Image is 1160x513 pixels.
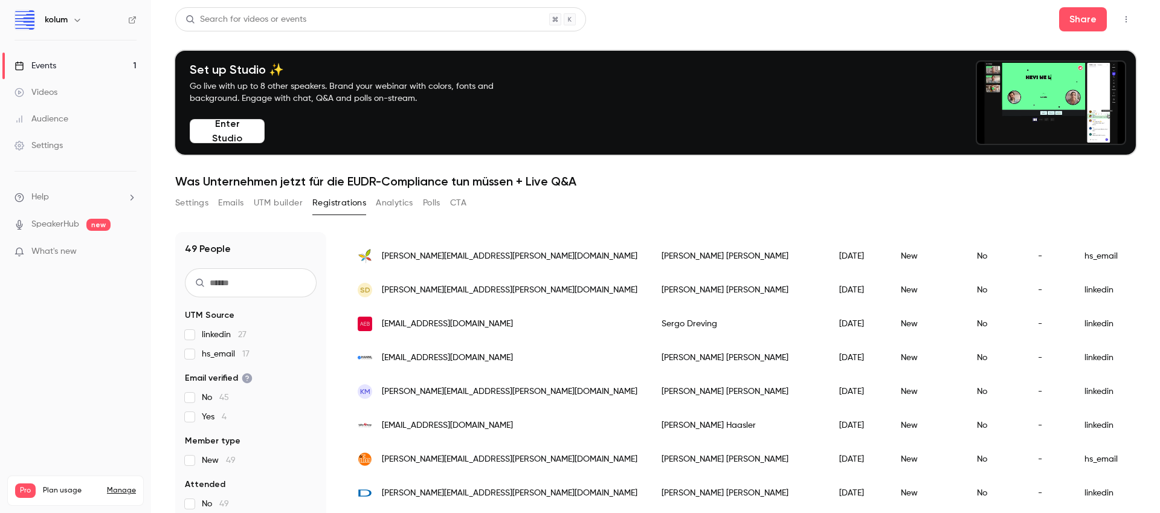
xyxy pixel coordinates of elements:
div: Search for videos or events [185,13,306,26]
div: Events [14,60,56,72]
div: No [965,442,1026,476]
span: [PERSON_NAME][EMAIL_ADDRESS][PERSON_NAME][DOMAIN_NAME] [382,487,637,500]
div: [PERSON_NAME] [PERSON_NAME] [649,476,827,510]
span: 45 [219,393,229,402]
span: 27 [238,331,246,339]
span: [PERSON_NAME][EMAIL_ADDRESS][PERSON_NAME][DOMAIN_NAME] [382,284,637,297]
div: linkedin [1072,307,1142,341]
span: Email verified [185,372,253,384]
a: SpeakerHub [31,218,79,231]
span: 17 [242,350,250,358]
button: Emails [218,193,243,213]
span: Plan usage [43,486,100,495]
button: Polls [423,193,440,213]
span: What's new [31,245,77,258]
div: [PERSON_NAME] [PERSON_NAME] [649,442,827,476]
img: traumgarten.de [358,249,372,263]
span: [EMAIL_ADDRESS][DOMAIN_NAME] [382,318,513,331]
span: No [202,498,229,510]
span: [PERSON_NAME][EMAIL_ADDRESS][PERSON_NAME][DOMAIN_NAME] [382,453,637,466]
div: New [889,341,965,375]
div: [PERSON_NAME] [PERSON_NAME] [649,341,827,375]
img: dentaurum.de [358,486,372,500]
a: Manage [107,486,136,495]
div: [DATE] [827,273,889,307]
div: New [889,375,965,408]
h1: 49 People [185,242,231,256]
div: linkedin [1072,341,1142,375]
div: New [889,273,965,307]
div: Audience [14,113,68,125]
span: 4 [222,413,227,421]
div: linkedin [1072,375,1142,408]
div: Settings [14,140,63,152]
div: No [965,341,1026,375]
div: [DATE] [827,442,889,476]
span: Member type [185,435,240,447]
span: Help [31,191,49,204]
div: [DATE] [827,476,889,510]
iframe: Noticeable Trigger [122,247,137,257]
div: New [889,476,965,510]
span: [EMAIL_ADDRESS][DOMAIN_NAME] [382,419,513,432]
button: CTA [450,193,466,213]
img: ifm.com [358,452,372,466]
p: Go live with up to 8 other speakers. Brand your webinar with colors, fonts and background. Engage... [190,80,522,105]
span: New [202,454,236,466]
div: hs_email [1072,442,1142,476]
button: Analytics [376,193,413,213]
span: [PERSON_NAME][EMAIL_ADDRESS][PERSON_NAME][DOMAIN_NAME] [382,250,637,263]
div: No [965,307,1026,341]
div: [DATE] [827,239,889,273]
span: Attended [185,479,225,491]
div: - [1026,442,1072,476]
div: New [889,307,965,341]
span: No [202,392,229,404]
span: Yes [202,411,227,423]
div: linkedin [1072,476,1142,510]
span: [PERSON_NAME][EMAIL_ADDRESS][PERSON_NAME][DOMAIN_NAME] [382,386,637,398]
span: [EMAIL_ADDRESS][DOMAIN_NAME] [382,352,513,364]
img: aeb.com [358,317,372,331]
div: - [1026,476,1072,510]
div: linkedin [1072,408,1142,442]
div: No [965,476,1026,510]
div: Videos [14,86,57,98]
button: Enter Studio [190,119,265,143]
button: Share [1059,7,1107,31]
div: No [965,273,1026,307]
span: Pro [15,483,36,498]
div: [DATE] [827,307,889,341]
div: hs_email [1072,239,1142,273]
div: - [1026,341,1072,375]
h1: Was Unternehmen jetzt für die EUDR-Compliance tun müssen + Live Q&A [175,174,1136,189]
div: - [1026,375,1072,408]
button: Settings [175,193,208,213]
div: [PERSON_NAME] [PERSON_NAME] [649,239,827,273]
div: - [1026,239,1072,273]
div: - [1026,408,1072,442]
div: No [965,408,1026,442]
img: take-e-way.de [358,418,372,433]
div: No [965,375,1026,408]
span: new [86,219,111,231]
div: [PERSON_NAME] [PERSON_NAME] [649,273,827,307]
span: 49 [219,500,229,508]
h4: Set up Studio ✨ [190,62,522,77]
button: Registrations [312,193,366,213]
div: New [889,408,965,442]
div: [PERSON_NAME] Haasler [649,408,827,442]
div: [DATE] [827,341,889,375]
span: KM [360,386,370,397]
div: New [889,239,965,273]
div: [PERSON_NAME] [PERSON_NAME] [649,375,827,408]
span: UTM Source [185,309,234,321]
span: linkedin [202,329,246,341]
span: SD [360,285,370,295]
span: hs_email [202,348,250,360]
h6: kolum [45,14,68,26]
div: - [1026,307,1072,341]
button: UTM builder [254,193,303,213]
div: New [889,442,965,476]
div: - [1026,273,1072,307]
